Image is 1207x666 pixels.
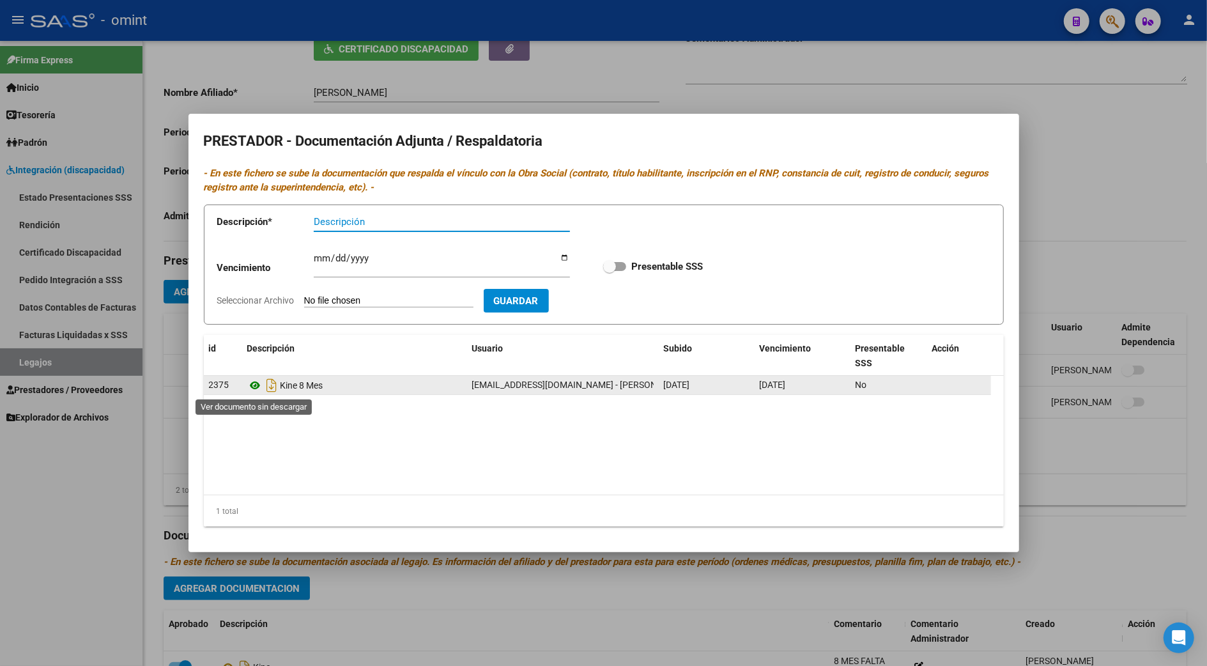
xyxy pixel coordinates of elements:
span: 2375 [209,380,229,390]
span: Kine 8 Mes [281,380,323,391]
datatable-header-cell: Subido [659,335,755,377]
span: [DATE] [760,380,786,390]
span: Seleccionar Archivo [217,295,295,306]
span: Usuario [472,343,504,353]
span: id [209,343,217,353]
p: Vencimiento [217,261,314,275]
span: Guardar [494,295,539,307]
span: Vencimiento [760,343,811,353]
span: [EMAIL_ADDRESS][DOMAIN_NAME] - [PERSON_NAME] [472,380,689,390]
datatable-header-cell: Presentable SSS [850,335,927,377]
span: [DATE] [664,380,690,390]
datatable-header-cell: Vencimiento [755,335,850,377]
datatable-header-cell: id [204,335,242,377]
span: Acción [932,343,960,353]
span: Presentable SSS [856,343,905,368]
strong: Presentable SSS [631,261,703,272]
p: Descripción [217,215,314,229]
h2: PRESTADOR - Documentación Adjunta / Respaldatoria [204,129,1004,153]
i: - En este fichero se sube la documentación que respalda el vínculo con la Obra Social (contrato, ... [204,167,989,194]
span: No [856,380,867,390]
span: Subido [664,343,693,353]
datatable-header-cell: Usuario [467,335,659,377]
span: Descripción [247,343,295,353]
div: 1 total [204,495,1004,527]
button: Guardar [484,289,549,313]
i: Descargar documento [264,375,281,396]
datatable-header-cell: Descripción [242,335,467,377]
div: Open Intercom Messenger [1164,623,1194,653]
datatable-header-cell: Acción [927,335,991,377]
